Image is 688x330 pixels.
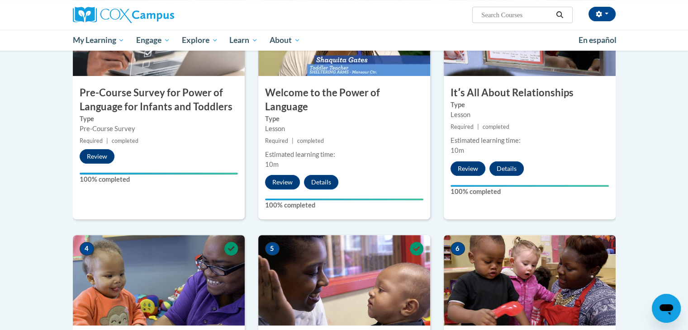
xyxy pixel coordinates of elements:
button: Review [451,161,485,176]
button: Review [80,149,114,164]
a: Explore [176,30,224,51]
span: 5 [265,242,280,255]
label: Type [451,100,609,110]
button: Details [304,175,338,189]
img: Course Image [444,235,616,325]
div: Main menu [59,30,629,51]
img: Course Image [73,235,245,325]
label: 100% completed [265,200,423,210]
div: Your progress [80,173,238,174]
div: Lesson [451,110,609,120]
span: completed [297,137,324,144]
span: Engage [136,35,170,46]
label: 100% completed [451,187,609,197]
span: Explore [182,35,218,46]
div: Your progress [265,198,423,200]
button: Account Settings [588,7,616,21]
span: completed [483,123,509,130]
a: En español [573,31,622,50]
span: | [106,137,108,144]
a: Learn [223,30,264,51]
div: Estimated learning time: [265,150,423,160]
div: Pre-Course Survey [80,124,238,134]
span: En español [579,35,617,45]
a: Cox Campus [73,7,245,23]
span: Required [451,123,474,130]
img: Course Image [258,235,430,325]
a: Engage [130,30,176,51]
div: Estimated learning time: [451,136,609,146]
label: Type [80,114,238,124]
span: completed [112,137,138,144]
span: 10m [265,160,279,168]
label: 100% completed [80,174,238,184]
input: Search Courses [480,9,553,20]
button: Search [553,9,566,20]
span: Required [80,137,103,144]
span: | [292,137,294,144]
span: Required [265,137,288,144]
a: My Learning [67,30,131,51]
button: Details [489,161,524,176]
div: Your progress [451,185,609,187]
span: | [477,123,479,130]
span: 6 [451,242,465,255]
span: 4 [80,242,94,255]
h3: Pre-Course Survey for Power of Language for Infants and Toddlers [73,86,245,114]
label: Type [265,114,423,124]
div: Lesson [265,124,423,134]
span: 10m [451,146,464,154]
span: About [270,35,300,46]
button: Review [265,175,300,189]
iframe: Button to launch messaging window [652,294,681,323]
a: About [264,30,306,51]
span: My Learning [72,35,124,46]
span: Learn [229,35,258,46]
h3: Itʹs All About Relationships [444,86,616,100]
h3: Welcome to the Power of Language [258,86,430,114]
img: Cox Campus [73,7,174,23]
